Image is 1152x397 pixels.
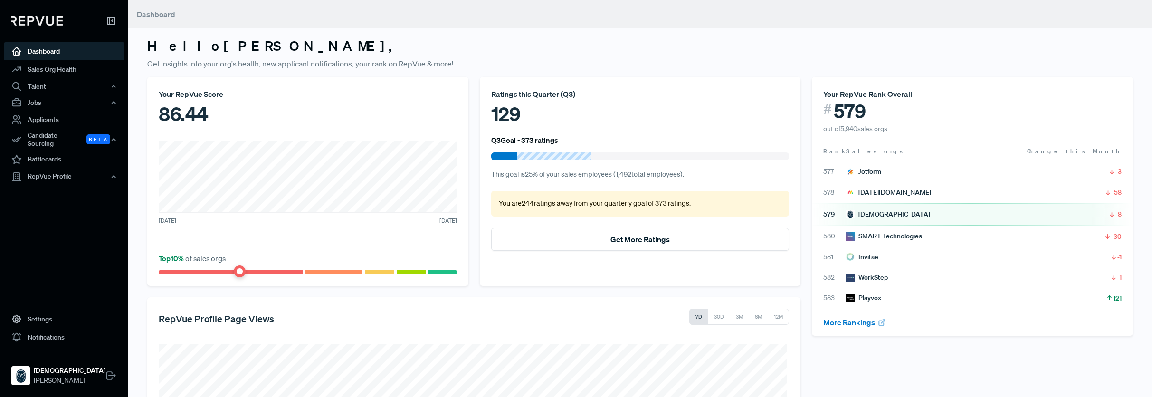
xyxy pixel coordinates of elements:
[823,167,846,177] span: 577
[4,78,124,95] button: Talent
[159,217,176,225] span: [DATE]
[846,274,855,282] img: WorkStep
[499,198,782,209] p: You are 244 ratings away from your quarterly goal of 373 ratings .
[34,366,105,376] strong: [DEMOGRAPHIC_DATA]
[1117,273,1122,282] span: -1
[823,188,846,198] span: 578
[823,273,846,283] span: 582
[1115,209,1122,219] span: -8
[491,170,790,180] p: This goal is 25 % of your sales employees ( 1,492 total employees).
[823,147,846,156] span: Rank
[159,254,226,263] span: of sales orgs
[689,309,708,325] button: 7D
[846,232,855,241] img: SMART Technologies
[846,210,855,218] img: Samsara
[846,273,888,283] div: WorkStep
[846,188,931,198] div: [DATE][DOMAIN_NAME]
[159,254,185,263] span: Top 10 %
[823,209,846,219] span: 579
[4,310,124,328] a: Settings
[4,129,124,151] div: Candidate Sourcing
[11,16,63,26] img: RepVue
[1113,293,1122,303] span: 121
[823,124,887,133] span: out of 5,940 sales orgs
[846,167,881,177] div: Jotform
[491,228,790,251] button: Get More Ratings
[137,9,175,19] span: Dashboard
[159,313,274,324] h5: RepVue Profile Page Views
[4,151,124,169] a: Battlecards
[491,136,558,144] h6: Q3 Goal - 373 ratings
[439,217,457,225] span: [DATE]
[1115,167,1122,176] span: -3
[4,95,124,111] button: Jobs
[846,253,855,261] img: Invitae
[846,168,855,176] img: Jotform
[730,309,749,325] button: 3M
[749,309,768,325] button: 6M
[846,252,878,262] div: Invitae
[708,309,730,325] button: 30D
[4,354,124,389] a: Samsara[DEMOGRAPHIC_DATA][PERSON_NAME]
[4,129,124,151] button: Candidate Sourcing Beta
[4,111,124,129] a: Applicants
[86,134,110,144] span: Beta
[823,293,846,303] span: 583
[4,42,124,60] a: Dashboard
[846,209,930,219] div: [DEMOGRAPHIC_DATA]
[34,376,105,386] span: [PERSON_NAME]
[846,294,855,302] img: Playvox
[768,309,789,325] button: 12M
[4,169,124,185] button: RepVue Profile
[1027,147,1122,155] span: Change this Month
[823,318,886,327] a: More Rankings
[846,293,881,303] div: Playvox
[147,58,1133,69] p: Get insights into your org's health, new applicant notifications, your rank on RepVue & more!
[823,89,912,99] span: Your RepVue Rank Overall
[159,88,457,100] div: Your RepVue Score
[491,88,790,100] div: Ratings this Quarter ( Q3 )
[13,368,29,383] img: Samsara
[834,100,866,123] span: 579
[4,60,124,78] a: Sales Org Health
[823,252,846,262] span: 581
[823,231,846,241] span: 580
[846,147,904,155] span: Sales orgs
[1112,188,1122,197] span: -58
[846,188,855,197] img: monday.com
[159,100,457,128] div: 86.44
[147,38,1133,54] h3: Hello [PERSON_NAME] ,
[4,328,124,346] a: Notifications
[846,231,922,241] div: SMART Technologies
[1111,232,1122,241] span: -30
[491,100,790,128] div: 129
[1117,252,1122,262] span: -1
[823,100,832,119] span: #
